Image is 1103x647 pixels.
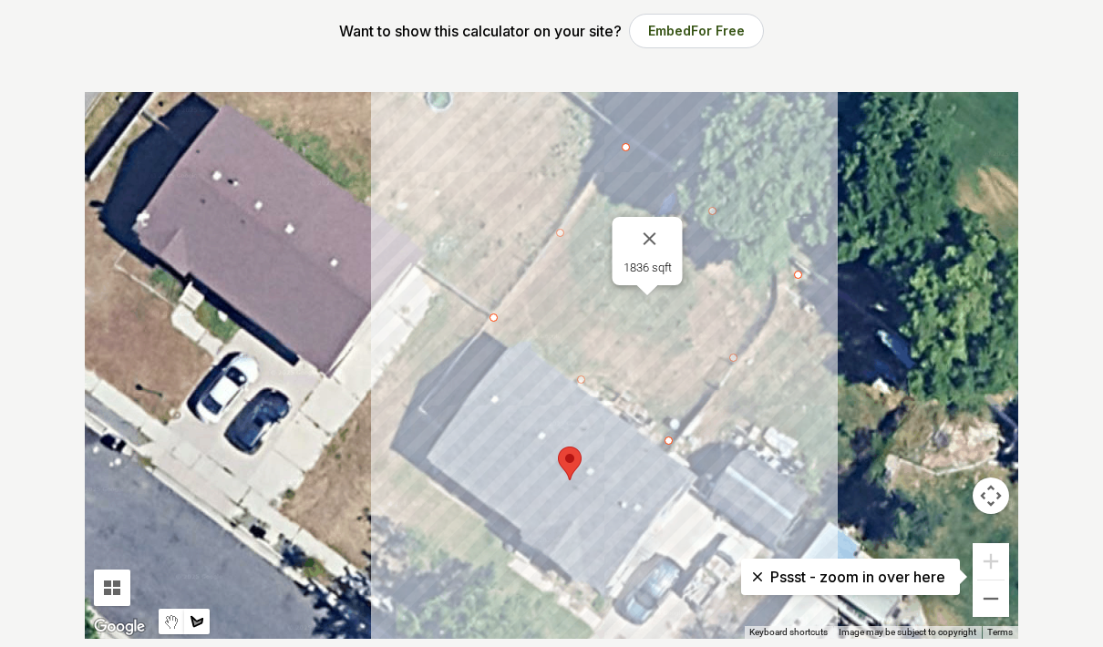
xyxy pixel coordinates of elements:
[749,626,828,639] button: Keyboard shortcuts
[839,627,976,637] span: Image may be subject to copyright
[89,615,149,639] a: Open this area in Google Maps (opens a new window)
[629,14,764,48] button: EmbedFor Free
[987,627,1013,637] a: Terms (opens in new tab)
[691,23,745,38] span: For Free
[184,609,210,634] button: Draw a shape
[89,615,149,639] img: Google
[339,20,622,42] p: Want to show this calculator on your site?
[973,543,1009,580] button: Zoom in
[159,609,184,634] button: Stop drawing
[94,570,130,606] button: Tilt map
[973,580,1009,617] button: Zoom out
[624,261,672,274] div: 1836 sqft
[973,478,1009,514] button: Map camera controls
[756,566,945,588] p: Pssst - zoom in over here
[628,217,672,261] button: Close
